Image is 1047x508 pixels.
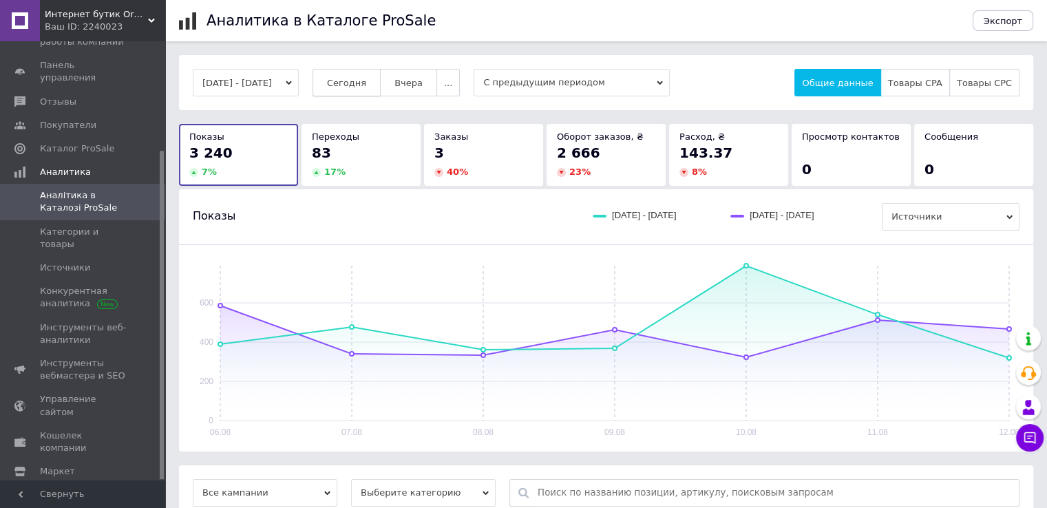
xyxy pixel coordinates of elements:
button: Общие данные [794,69,880,96]
button: Экспорт [973,10,1033,31]
span: Товары CPC [957,78,1012,88]
span: С предыдущим периодом [474,69,670,96]
span: Показы [193,209,235,224]
text: 08.08 [473,427,494,437]
span: 2 666 [557,145,600,161]
span: Интернет бутик Organic Paradise [45,8,148,21]
span: Переходы [312,131,359,142]
span: Сегодня [327,78,366,88]
button: Вчера [380,69,437,96]
text: 12.08 [999,427,1019,437]
span: Аналітика в Каталозі ProSale [40,189,127,214]
span: Инструменты вебмастера и SEO [40,357,127,382]
span: 17 % [324,167,346,177]
button: Чат с покупателем [1016,424,1044,452]
span: Источники [40,262,90,274]
span: Товары CPA [888,78,942,88]
text: 09.08 [604,427,625,437]
span: ... [444,78,452,88]
h1: Аналитика в Каталоге ProSale [207,12,436,29]
button: Товары CPA [880,69,950,96]
span: Управление сайтом [40,393,127,418]
text: 10.08 [736,427,757,437]
span: Аналитика [40,166,91,178]
text: 200 [200,377,213,386]
span: Панель управления [40,59,127,84]
span: 3 240 [189,145,233,161]
span: Заказы [434,131,468,142]
text: 06.08 [210,427,231,437]
text: 0 [209,416,213,425]
input: Поиск по названию позиции, артикулу, поисковым запросам [538,480,1012,506]
span: Сообщения [924,131,978,142]
text: 11.08 [867,427,888,437]
span: Инструменты веб-аналитики [40,321,127,346]
span: Экспорт [984,16,1022,26]
span: Выберите категорию [351,479,496,507]
span: Расход, ₴ [679,131,725,142]
text: 600 [200,298,213,308]
span: Кошелек компании [40,430,127,454]
button: [DATE] - [DATE] [193,69,299,96]
span: Общие данные [802,78,873,88]
div: Ваш ID: 2240023 [45,21,165,33]
span: Все кампании [193,479,337,507]
span: Показы [189,131,224,142]
span: Отзывы [40,96,76,108]
span: 8 % [692,167,707,177]
button: Сегодня [313,69,381,96]
span: Вчера [394,78,423,88]
span: 23 % [569,167,591,177]
span: 3 [434,145,444,161]
text: 400 [200,337,213,347]
span: Категории и товары [40,226,127,251]
span: Просмотр контактов [802,131,900,142]
span: 40 % [447,167,468,177]
span: 0 [802,161,812,178]
span: 7 % [202,167,217,177]
button: Товары CPC [949,69,1019,96]
span: Источники [882,203,1019,231]
span: Каталог ProSale [40,142,114,155]
span: 143.37 [679,145,732,161]
span: Покупатели [40,119,96,131]
button: ... [436,69,460,96]
span: 0 [924,161,934,178]
span: Маркет [40,465,75,478]
span: Конкурентная аналитика [40,285,127,310]
text: 07.08 [341,427,362,437]
span: Оборот заказов, ₴ [557,131,644,142]
span: 83 [312,145,331,161]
